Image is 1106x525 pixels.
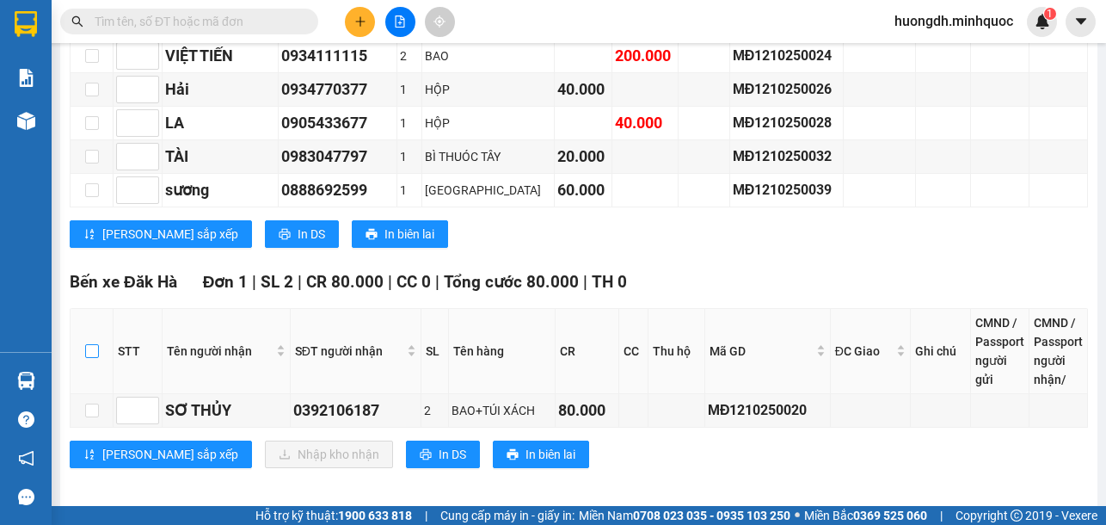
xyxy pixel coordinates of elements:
td: MĐ1210250028 [730,107,844,140]
div: 0983047797 [281,145,394,169]
div: MĐ1210250039 [733,179,840,201]
span: Miền Nam [579,506,790,525]
span: In DS [439,445,466,464]
input: Tìm tên, số ĐT hoặc mã đơn [95,12,298,31]
div: MĐ1210250032 [733,145,840,167]
button: plus [345,7,375,37]
th: CR [556,309,619,394]
td: 0934770377 [279,73,397,107]
span: [PERSON_NAME] sắp xếp [102,445,238,464]
span: | [388,272,392,292]
span: CC 0 [396,272,431,292]
th: CC [619,309,649,394]
span: huongdh.minhquoc [881,10,1027,32]
img: icon-new-feature [1035,14,1050,29]
div: 60.000 [557,178,609,202]
td: SƠ THỦY [163,394,291,428]
div: 1 [400,114,419,133]
div: HỘP [425,80,550,99]
td: 0905433677 [279,107,397,140]
div: 2 [400,46,419,65]
div: CMND / Passport người nhận/ [1034,313,1083,389]
div: MĐ1210250028 [733,112,840,133]
div: 40.000 [615,111,676,135]
span: Tên người nhận [167,342,273,361]
span: notification [18,450,34,466]
span: file-add [394,15,406,28]
button: printerIn biên lai [352,220,448,248]
strong: 1900 633 818 [338,509,412,522]
span: TH 0 [592,272,627,292]
div: CMND / Passport người gửi [975,313,1024,389]
td: MĐ1210250024 [730,40,844,73]
div: 80.000 [558,398,616,423]
span: SĐT người nhận [295,342,403,361]
div: sương [165,178,275,202]
strong: 0369 525 060 [853,509,927,522]
img: warehouse-icon [17,372,35,390]
img: solution-icon [17,69,35,87]
td: MĐ1210250032 [730,140,844,174]
span: | [583,272,587,292]
div: 1 [400,80,419,99]
span: sort-ascending [83,228,95,242]
td: sương [163,174,279,207]
span: Cung cấp máy in - giấy in: [440,506,575,525]
span: Tổng cước 80.000 [444,272,579,292]
button: printerIn DS [265,220,339,248]
span: printer [366,228,378,242]
div: HỘP [425,114,550,133]
span: [PERSON_NAME] sắp xếp [102,225,238,244]
td: Hải [163,73,279,107]
span: Đơn 1 [203,272,249,292]
div: 0934770377 [281,77,394,102]
td: MĐ1210250020 [705,394,831,428]
button: aim [425,7,455,37]
th: Ghi chú [911,309,971,394]
span: search [71,15,83,28]
div: 0934111115 [281,44,394,68]
div: BAO [425,46,550,65]
div: SƠ THỦY [165,398,287,423]
td: 0888692599 [279,174,397,207]
div: LA [165,111,275,135]
div: 0905433677 [281,111,394,135]
button: printerIn DS [406,441,480,468]
div: MĐ1210250024 [733,45,840,66]
div: 0888692599 [281,178,394,202]
span: In biên lai [384,225,434,244]
td: VIỆT TIẾN [163,40,279,73]
span: question-circle [18,411,34,428]
td: 0983047797 [279,140,397,174]
td: 0934111115 [279,40,397,73]
span: copyright [1011,510,1023,522]
span: caret-down [1073,14,1089,29]
span: In DS [298,225,325,244]
td: LA [163,107,279,140]
div: Hải [165,77,275,102]
div: MĐ1210250026 [733,78,840,100]
span: | [425,506,427,525]
span: CR 80.000 [306,272,384,292]
button: caret-down [1066,7,1096,37]
span: sort-ascending [83,448,95,462]
span: plus [354,15,366,28]
div: BAO+TÚI XÁCH [452,401,552,420]
span: | [435,272,439,292]
span: printer [279,228,291,242]
span: Mã GD [710,342,813,361]
td: MĐ1210250026 [730,73,844,107]
span: SL 2 [261,272,293,292]
span: Hỗ trợ kỹ thuật: [255,506,412,525]
th: Thu hộ [648,309,704,394]
img: warehouse-icon [17,112,35,130]
th: STT [114,309,163,394]
strong: 0708 023 035 - 0935 103 250 [633,509,790,522]
span: In biên lai [525,445,575,464]
button: sort-ascending[PERSON_NAME] sắp xếp [70,220,252,248]
span: Miền Bắc [804,506,927,525]
span: 1 [1047,8,1053,20]
div: 20.000 [557,145,609,169]
div: 0392106187 [293,398,418,423]
span: printer [507,448,519,462]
